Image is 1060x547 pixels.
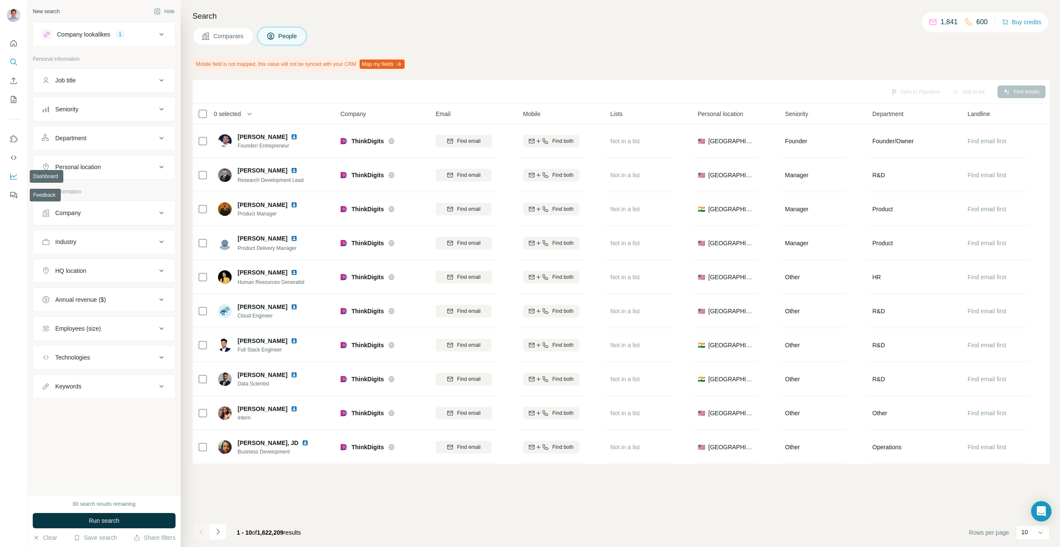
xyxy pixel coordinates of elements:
[785,444,800,451] span: Other
[873,307,885,315] span: R&D
[523,271,579,283] button: Find both
[252,529,257,536] span: of
[873,341,885,349] span: R&D
[457,375,480,383] span: Find email
[218,372,232,386] img: Avatar
[351,409,384,417] span: ThinkDigits
[340,410,347,417] img: Logo of ThinkDigits
[610,206,640,213] span: Not in a list
[436,135,492,147] button: Find email
[552,375,573,383] span: Find both
[33,289,175,310] button: Annual revenue ($)
[218,202,232,216] img: Avatar
[238,133,287,141] span: [PERSON_NAME]
[291,371,298,378] img: LinkedIn logo
[257,529,283,536] span: 1,622,209
[33,70,175,91] button: Job title
[785,410,800,417] span: Other
[340,206,347,213] img: Logo of ThinkDigits
[238,346,308,354] span: Full Stack Engineer
[698,239,705,247] span: 🇺🇸
[873,239,893,247] span: Product
[457,409,480,417] span: Find email
[33,533,57,542] button: Clear
[1031,501,1051,521] div: Open Intercom Messenger
[552,171,573,179] span: Find both
[552,239,573,247] span: Find both
[785,138,807,145] span: Founder
[7,73,20,88] button: Enrich CSV
[523,407,579,419] button: Find both
[238,337,287,345] span: [PERSON_NAME]
[33,157,175,177] button: Personal location
[698,110,743,118] span: Personal location
[785,240,808,247] span: Manager
[291,167,298,174] img: LinkedIn logo
[351,171,384,179] span: ThinkDigits
[709,205,754,213] span: [GEOGRAPHIC_DATA]
[523,373,579,385] button: Find both
[873,375,885,383] span: R&D
[785,274,800,281] span: Other
[238,312,308,320] span: Cloud Engineer
[976,17,988,27] p: 600
[698,341,705,349] span: 🇮🇳
[55,209,81,217] div: Company
[457,137,480,145] span: Find email
[291,235,298,242] img: LinkedIn logo
[709,375,754,383] span: [GEOGRAPHIC_DATA]
[351,137,384,145] span: ThinkDigits
[968,240,1006,247] span: Find email first
[218,168,232,182] img: Avatar
[968,308,1006,315] span: Find email first
[238,201,287,209] span: [PERSON_NAME]
[193,10,1050,22] h4: Search
[709,409,754,417] span: [GEOGRAPHIC_DATA]
[218,406,232,420] img: Avatar
[218,304,232,318] img: Avatar
[709,443,754,451] span: [GEOGRAPHIC_DATA]
[785,110,808,118] span: Seniority
[709,239,754,247] span: [GEOGRAPHIC_DATA]
[698,307,705,315] span: 🇺🇸
[238,268,287,277] span: [PERSON_NAME]
[55,353,90,362] div: Technologies
[968,410,1006,417] span: Find email first
[55,382,81,391] div: Keywords
[213,32,244,40] span: Companies
[55,266,86,275] div: HQ location
[698,375,705,383] span: 🇮🇳
[698,273,705,281] span: 🇺🇸
[340,274,347,281] img: Logo of ThinkDigits
[33,376,175,397] button: Keywords
[89,516,119,525] span: Run search
[1002,16,1041,28] button: Buy credits
[552,443,573,451] span: Find both
[709,171,754,179] span: [GEOGRAPHIC_DATA]
[351,375,384,383] span: ThinkDigits
[941,17,958,27] p: 1,841
[238,414,308,422] span: Intern
[291,133,298,140] img: LinkedIn logo
[873,110,904,118] span: Department
[785,376,800,383] span: Other
[218,236,232,250] img: Avatar
[698,171,705,179] span: 🇺🇸
[436,169,492,181] button: Find email
[238,177,303,183] span: Research Development Lead
[610,444,640,451] span: Not in a list
[218,270,232,284] img: Avatar
[610,172,640,179] span: Not in a list
[291,201,298,208] img: LinkedIn logo
[968,138,1006,145] span: Find email first
[785,172,808,179] span: Manager
[55,163,101,171] div: Personal location
[238,210,308,218] span: Product Manager
[238,380,308,388] span: Data Scientist
[238,448,319,456] span: Business Development
[523,441,579,453] button: Find both
[436,203,492,215] button: Find email
[73,500,135,508] div: 80 search results remaining
[968,172,1006,179] span: Find email first
[610,376,640,383] span: Not in a list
